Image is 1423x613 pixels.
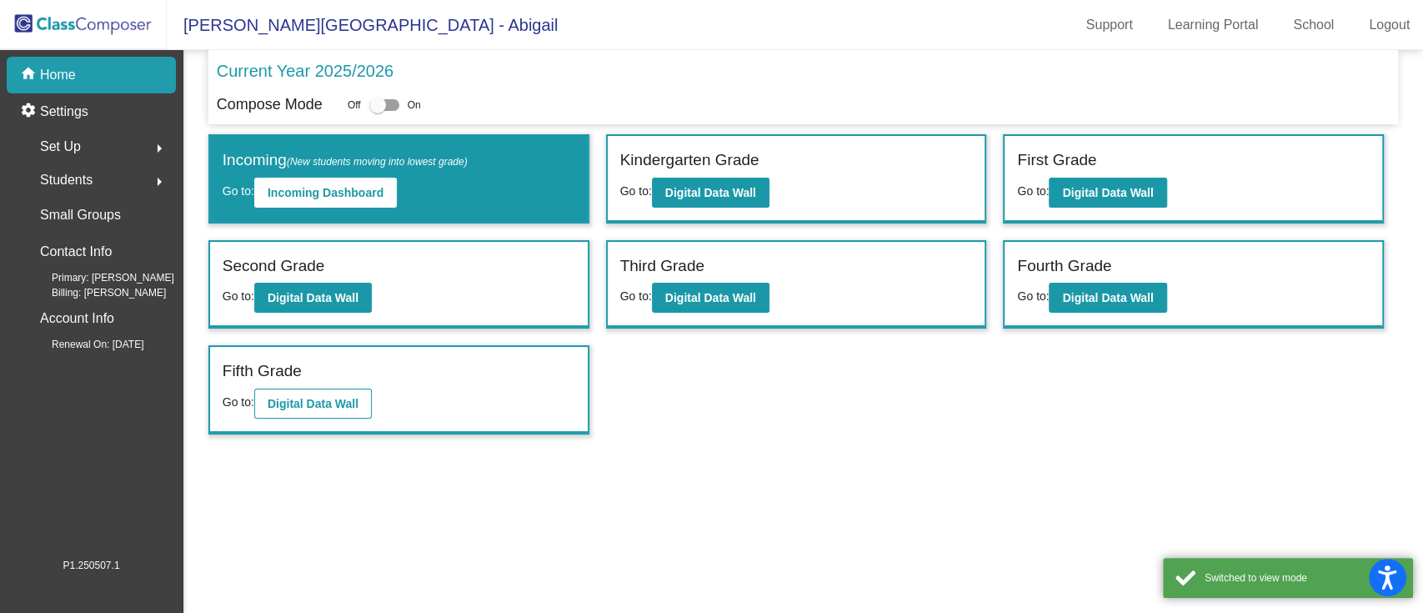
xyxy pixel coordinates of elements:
[40,102,88,122] p: Settings
[652,178,769,208] button: Digital Data Wall
[223,289,254,303] span: Go to:
[268,291,358,304] b: Digital Data Wall
[20,102,40,122] mat-icon: settings
[149,172,169,192] mat-icon: arrow_right
[40,240,112,264] p: Contact Info
[167,12,558,38] span: [PERSON_NAME][GEOGRAPHIC_DATA] - Abigail
[268,397,358,410] b: Digital Data Wall
[1062,291,1153,304] b: Digital Data Wall
[40,203,121,227] p: Small Groups
[254,178,397,208] button: Incoming Dashboard
[25,285,166,300] span: Billing: [PERSON_NAME]
[268,186,383,199] b: Incoming Dashboard
[40,307,114,330] p: Account Info
[40,135,81,158] span: Set Up
[254,283,372,313] button: Digital Data Wall
[348,98,361,113] span: Off
[665,291,756,304] b: Digital Data Wall
[1155,12,1272,38] a: Learning Portal
[25,337,143,352] span: Renewal On: [DATE]
[1017,184,1049,198] span: Go to:
[1073,12,1146,38] a: Support
[408,98,421,113] span: On
[1017,289,1049,303] span: Go to:
[223,184,254,198] span: Go to:
[20,65,40,85] mat-icon: home
[217,58,393,83] p: Current Year 2025/2026
[223,254,325,279] label: Second Grade
[40,65,76,85] p: Home
[1062,186,1153,199] b: Digital Data Wall
[25,270,174,285] span: Primary: [PERSON_NAME]
[223,395,254,409] span: Go to:
[217,93,323,116] p: Compose Mode
[620,184,652,198] span: Go to:
[223,148,468,173] label: Incoming
[223,359,302,384] label: Fifth Grade
[620,289,652,303] span: Go to:
[1017,254,1111,279] label: Fourth Grade
[149,138,169,158] mat-icon: arrow_right
[652,283,769,313] button: Digital Data Wall
[287,156,468,168] span: (New students moving into lowest grade)
[620,148,759,173] label: Kindergarten Grade
[1355,12,1423,38] a: Logout
[1205,570,1400,585] div: Switched to view mode
[254,389,372,419] button: Digital Data Wall
[620,254,704,279] label: Third Grade
[1280,12,1347,38] a: School
[1049,283,1166,313] button: Digital Data Wall
[1017,148,1096,173] label: First Grade
[665,186,756,199] b: Digital Data Wall
[40,168,93,192] span: Students
[1049,178,1166,208] button: Digital Data Wall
